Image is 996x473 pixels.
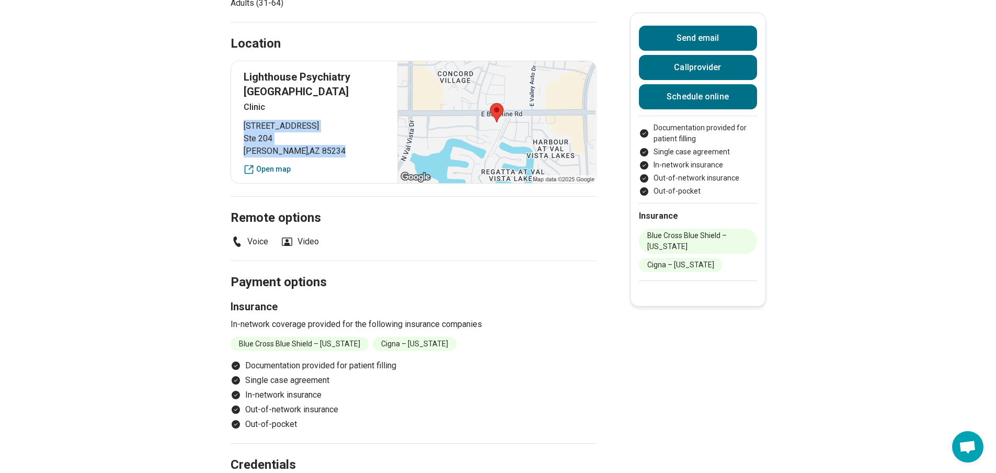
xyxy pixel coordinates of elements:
[244,70,385,99] p: Lighthouse Psychiatry [GEOGRAPHIC_DATA]
[639,147,757,157] li: Single case agreement
[639,258,723,272] li: Cigna – [US_STATE]
[639,173,757,184] li: Out-of-network insurance
[639,122,757,144] li: Documentation provided for patient filling
[639,210,757,222] h2: Insurance
[231,184,597,227] h2: Remote options
[231,418,597,431] li: Out-of-pocket
[231,403,597,416] li: Out-of-network insurance
[639,55,757,80] button: Callprovider
[244,164,385,175] a: Open map
[244,132,385,145] span: Ste 204
[231,35,281,53] h2: Location
[244,120,385,132] span: [STREET_ADDRESS]
[639,26,757,51] button: Send email
[231,359,597,372] li: Documentation provided for patient filling
[231,318,597,331] p: In-network coverage provided for the following insurance companies
[639,160,757,171] li: In-network insurance
[231,235,268,248] li: Voice
[231,299,597,314] h3: Insurance
[373,337,456,351] li: Cigna – [US_STATE]
[231,359,597,431] ul: Payment options
[231,337,369,351] li: Blue Cross Blue Shield – [US_STATE]
[231,374,597,387] li: Single case agreement
[639,122,757,197] ul: Payment options
[639,229,757,254] li: Blue Cross Blue Shield – [US_STATE]
[231,249,597,291] h2: Payment options
[639,84,757,109] a: Schedule online
[244,145,385,157] span: [PERSON_NAME] , AZ 85234
[639,186,757,197] li: Out-of-pocket
[281,235,319,248] li: Video
[231,389,597,401] li: In-network insurance
[952,431,983,463] div: Open chat
[244,101,385,114] p: Clinic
